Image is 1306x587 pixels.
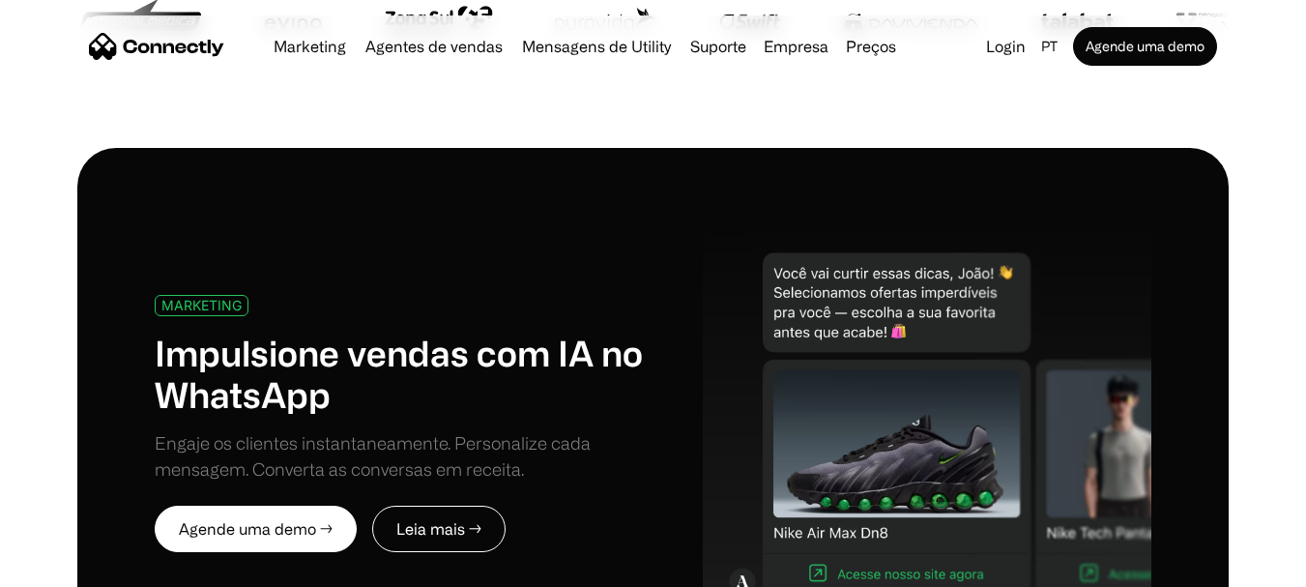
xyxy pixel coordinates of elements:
a: home [89,32,224,61]
ul: Language list [39,553,116,580]
aside: Language selected: Português (Brasil) [19,551,116,580]
a: Suporte [682,39,754,54]
div: pt [1041,33,1058,60]
div: Empresa [764,33,828,60]
div: MARKETING [161,298,242,312]
a: Agende uma demo [1073,27,1217,66]
a: Agende uma demo → [155,506,357,552]
a: Login [978,33,1033,60]
a: Leia mais → [372,506,506,552]
a: Agentes de vendas [358,39,510,54]
h1: Impulsione vendas com IA no WhatsApp [155,332,653,415]
div: pt [1033,33,1069,60]
div: Engaje os clientes instantaneamente. Personalize cada mensagem. Converta as conversas em receita. [155,430,653,483]
a: Mensagens de Utility [514,39,679,54]
div: Empresa [758,33,834,60]
a: Marketing [266,39,354,54]
a: Preços [838,39,904,54]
